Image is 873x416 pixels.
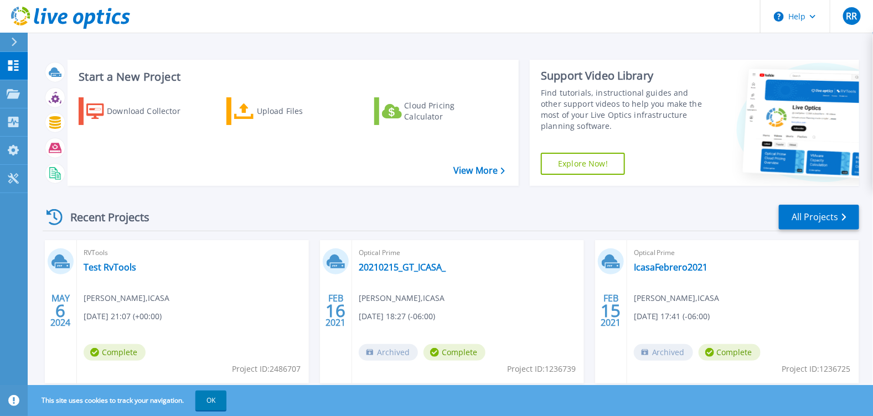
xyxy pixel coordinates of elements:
[601,306,621,315] span: 15
[634,262,708,273] a: IcasaFebrero2021
[359,310,435,323] span: [DATE] 18:27 (-06:00)
[600,290,621,331] div: FEB 2021
[359,262,446,273] a: 20210215_GT_ICASA_
[326,306,345,315] span: 16
[634,247,853,259] span: Optical Prime
[50,290,71,331] div: MAY 2024
[507,363,576,375] span: Project ID: 1236739
[84,262,136,273] a: Test RvTools
[541,69,706,83] div: Support Video Library
[359,344,418,361] span: Archived
[699,344,761,361] span: Complete
[634,344,693,361] span: Archived
[541,153,625,175] a: Explore Now!
[84,292,169,304] span: [PERSON_NAME] , ICASA
[405,100,493,122] div: Cloud Pricing Calculator
[232,363,301,375] span: Project ID: 2486707
[846,12,857,20] span: RR
[79,71,504,83] h3: Start a New Project
[453,165,505,176] a: View More
[541,87,706,132] div: Find tutorials, instructional guides and other support videos to help you make the most of your L...
[84,310,162,323] span: [DATE] 21:07 (+00:00)
[634,310,710,323] span: [DATE] 17:41 (-06:00)
[325,290,346,331] div: FEB 2021
[195,391,226,410] button: OK
[634,292,720,304] span: [PERSON_NAME] , ICASA
[359,292,445,304] span: [PERSON_NAME] , ICASA
[226,97,350,125] a: Upload Files
[107,100,195,122] div: Download Collector
[55,306,65,315] span: 6
[423,344,485,361] span: Complete
[79,97,202,125] a: Download Collector
[30,391,226,410] span: This site uses cookies to track your navigation.
[84,344,146,361] span: Complete
[782,363,851,375] span: Project ID: 1236725
[359,247,577,259] span: Optical Prime
[84,247,302,259] span: RVTools
[374,97,498,125] a: Cloud Pricing Calculator
[779,205,859,230] a: All Projects
[43,204,164,231] div: Recent Projects
[257,100,345,122] div: Upload Files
